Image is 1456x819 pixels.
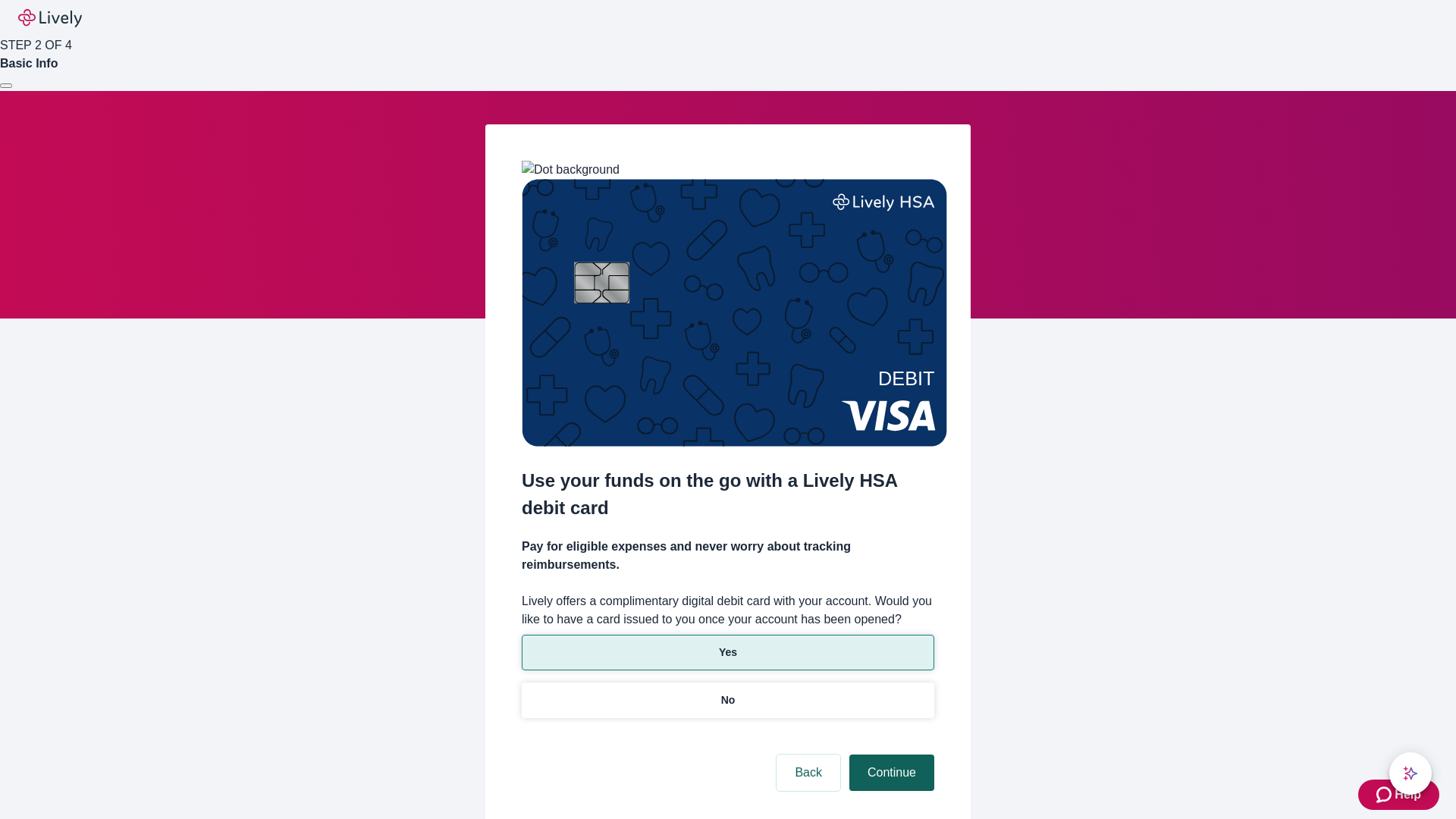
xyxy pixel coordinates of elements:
h2: Use your funds on the go with a Lively HSA debit card [522,467,934,522]
button: Continue [849,755,934,791]
h4: Pay for eligible expenses and never worry about tracking reimbursements. [522,538,934,574]
button: Back [777,755,840,791]
button: No [522,682,934,718]
button: Yes [522,635,934,670]
img: Lively [18,9,82,27]
svg: Zendesk support icon [1376,786,1395,804]
svg: Lively AI Assistant [1403,766,1418,781]
button: Zendesk support iconHelp [1358,780,1439,810]
p: No [721,692,736,708]
p: Yes [719,645,737,661]
img: Dot background [522,161,620,179]
span: Help [1395,786,1421,804]
button: chat [1389,752,1432,795]
img: Debit card [522,179,947,447]
label: Lively offers a complimentary digital debit card with your account. Would you like to have a card... [522,592,934,629]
